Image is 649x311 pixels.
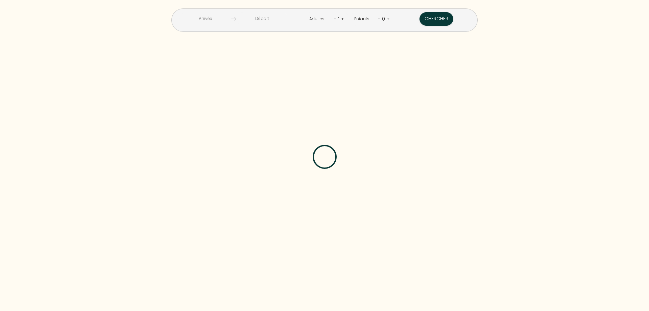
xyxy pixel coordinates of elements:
[309,16,327,22] div: Adultes
[354,16,372,22] div: Enfants
[334,16,336,22] a: -
[179,12,231,25] input: Arrivée
[236,12,288,25] input: Départ
[419,12,453,26] button: Chercher
[378,16,380,22] a: -
[341,16,344,22] a: +
[387,16,390,22] a: +
[336,14,341,24] div: 1
[380,14,387,24] div: 0
[231,16,236,21] img: guests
